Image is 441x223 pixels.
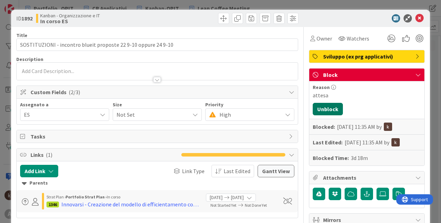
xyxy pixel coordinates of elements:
[182,167,205,175] span: Link Type
[31,132,285,141] span: Tasks
[61,200,201,208] div: Innovarsi - Creazione del modello di efficientamento continuo, prevedibilità e controllo del risc...
[46,202,59,207] div: 1346
[107,194,120,199] span: In corso
[211,165,254,177] button: Last Edited
[40,18,100,24] b: In corso ES
[384,123,392,131] img: kh
[24,110,97,119] span: ES
[21,15,33,22] b: 1892
[351,154,368,162] div: 3d 18m
[15,1,32,9] span: Support
[116,110,186,119] span: Not Set
[337,123,392,131] div: [DATE] 11:35 AM by
[323,52,412,61] span: Sviluppo (ex prg applicativi)
[210,203,236,208] span: Not Started Yet
[313,154,349,162] b: Blocked Time:
[31,151,178,159] span: Links
[313,91,421,99] div: attesa
[20,102,109,107] div: Assegnato a
[313,85,330,90] span: Reason
[40,13,100,18] span: Kanban - Organizzazione e IT
[46,151,52,158] span: ( 1 )
[313,103,343,115] button: Unblock
[323,173,412,182] span: Attachments
[69,89,80,96] span: ( 2/3 )
[345,138,400,146] div: [DATE] 11:35 AM by
[391,138,400,146] img: kh
[66,194,107,199] b: Portfolio Strat Plan ›
[219,110,279,119] span: High
[31,88,285,96] span: Custom Fields
[313,138,343,146] b: Last Edited:
[313,123,335,131] b: Blocked:
[46,194,66,199] span: Strat Plan ›
[231,194,244,201] span: [DATE]
[317,34,332,43] span: Owner
[258,165,294,177] button: Gantt View
[205,102,294,107] div: Priority
[16,38,298,51] input: type card name here...
[113,102,202,107] div: Size
[22,179,293,187] div: Parents
[210,194,223,201] span: [DATE]
[323,71,412,79] span: Block
[224,167,250,175] span: Last Edited
[16,56,43,62] span: Description
[20,165,58,177] button: Add Link
[16,14,33,23] span: ID
[16,32,27,38] label: Title
[347,34,369,43] span: Watchers
[245,203,267,208] span: Not Done Yet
